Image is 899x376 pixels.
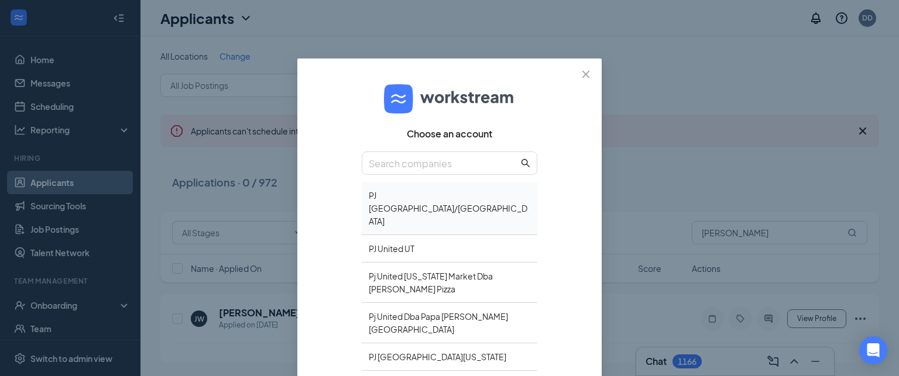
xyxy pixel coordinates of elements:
[362,303,537,343] div: Pj United Dba Papa [PERSON_NAME][GEOGRAPHIC_DATA]
[407,128,492,140] span: Choose an account
[362,343,537,371] div: PJ [GEOGRAPHIC_DATA][US_STATE]
[369,156,519,171] input: Search companies
[859,336,887,364] div: Open Intercom Messenger
[362,182,537,235] div: PJ [GEOGRAPHIC_DATA]/[GEOGRAPHIC_DATA]
[521,158,530,168] span: search
[570,58,602,90] button: Close
[362,263,537,303] div: Pj United [US_STATE] Market Dba [PERSON_NAME] Pizza
[581,70,591,79] span: close
[384,84,515,113] img: logo
[362,235,537,263] div: PJ United UT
